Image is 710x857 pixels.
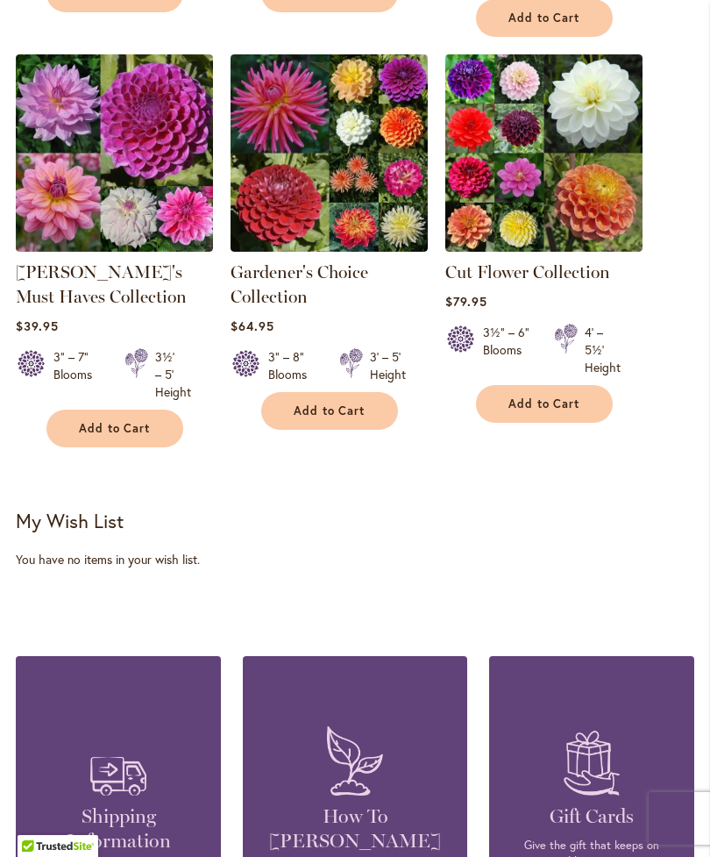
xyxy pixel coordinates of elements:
strong: My Wish List [16,508,124,533]
span: Add to Cart [508,11,580,25]
img: Heather's Must Haves Collection [16,54,213,252]
span: Add to Cart [79,421,151,436]
span: $39.95 [16,318,59,334]
button: Add to Cart [476,385,613,423]
div: 4' – 5½' Height [585,324,621,376]
div: 3" – 8" Blooms [268,348,318,383]
h4: Gift Cards [515,804,668,829]
div: You have no items in your wish list. [16,551,694,568]
div: 3' – 5' Height [370,348,406,383]
img: CUT FLOWER COLLECTION [445,54,643,252]
span: Add to Cart [294,404,366,418]
a: CUT FLOWER COLLECTION [445,239,643,255]
h4: Shipping Information [42,804,195,853]
iframe: Launch Accessibility Center [13,795,62,844]
img: Gardener's Choice Collection [231,54,428,252]
div: 3½" – 6" Blooms [483,324,533,376]
div: 3" – 7" Blooms [53,348,103,401]
h4: How To [PERSON_NAME] [269,804,441,853]
button: Add to Cart [261,392,398,430]
a: Gardener's Choice Collection [231,261,368,307]
a: Gardener's Choice Collection [231,239,428,255]
a: Heather's Must Haves Collection [16,239,213,255]
span: Add to Cart [508,396,580,411]
div: 3½' – 5' Height [155,348,191,401]
a: [PERSON_NAME]'s Must Haves Collection [16,261,187,307]
button: Add to Cart [46,410,183,447]
a: Cut Flower Collection [445,261,610,282]
span: $79.95 [445,293,487,310]
span: $64.95 [231,318,274,334]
